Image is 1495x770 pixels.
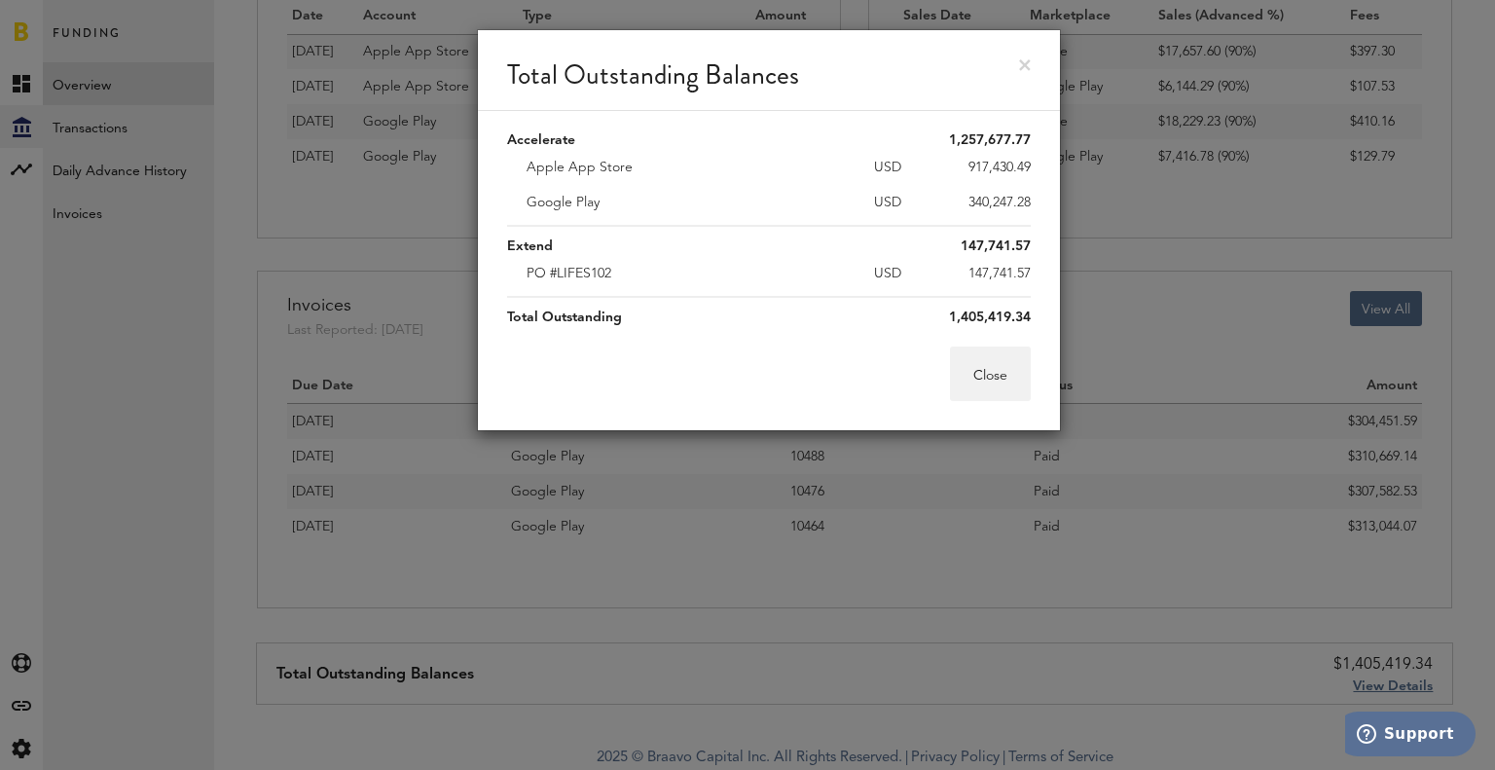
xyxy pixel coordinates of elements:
[507,256,821,291] td: PO #LIFES102
[507,185,821,220] td: Google Play
[507,150,821,185] td: Apple App Store
[507,308,1031,327] div: 1,405,419.34
[926,185,1031,220] td: 340,247.28
[926,256,1031,291] td: 147,741.57
[507,130,1031,150] div: 1,257,677.77
[821,256,927,291] td: USD
[507,130,575,150] div: Accelerate
[926,150,1031,185] td: 917,430.49
[821,150,927,185] td: USD
[507,308,622,327] div: Total Outstanding
[821,185,927,220] td: USD
[478,30,1060,111] div: Total Outstanding Balances
[507,237,1031,256] div: 147,741.57
[507,237,553,256] div: Extend
[950,347,1031,401] button: Close
[1345,712,1476,760] iframe: Opens a widget where you can find more information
